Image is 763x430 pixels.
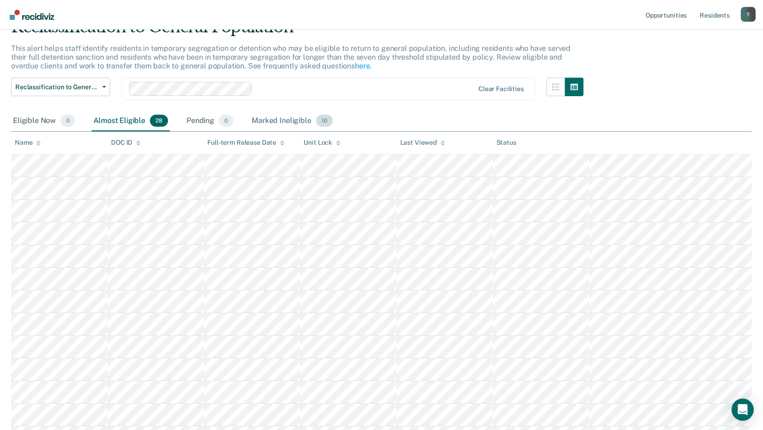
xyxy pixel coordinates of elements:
div: Marked Ineligible10 [250,111,334,131]
div: Name [15,139,41,147]
span: 28 [150,115,168,127]
div: Status [496,139,516,147]
div: Last Viewed [400,139,445,147]
div: Almost Eligible28 [92,111,170,131]
a: here [355,61,370,70]
div: Clear facilities [478,85,524,93]
div: Full-term Release Date [207,139,285,147]
div: Eligible Now0 [11,111,77,131]
img: Recidiviz [10,10,54,20]
div: Unit Lock [304,139,341,147]
button: Reclassification to General Population [11,78,110,96]
p: This alert helps staff identify residents in temporary segregation or detention who may be eligib... [11,44,571,70]
span: 10 [316,115,333,127]
span: Reclassification to General Population [15,83,99,91]
div: Pending0 [185,111,235,131]
button: Profile dropdown button [741,7,756,22]
span: 0 [61,115,75,127]
div: Reclassification to General Population [11,18,583,44]
div: T [741,7,756,22]
span: 0 [219,115,233,127]
div: Open Intercom Messenger [732,399,754,421]
div: DOC ID [111,139,141,147]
